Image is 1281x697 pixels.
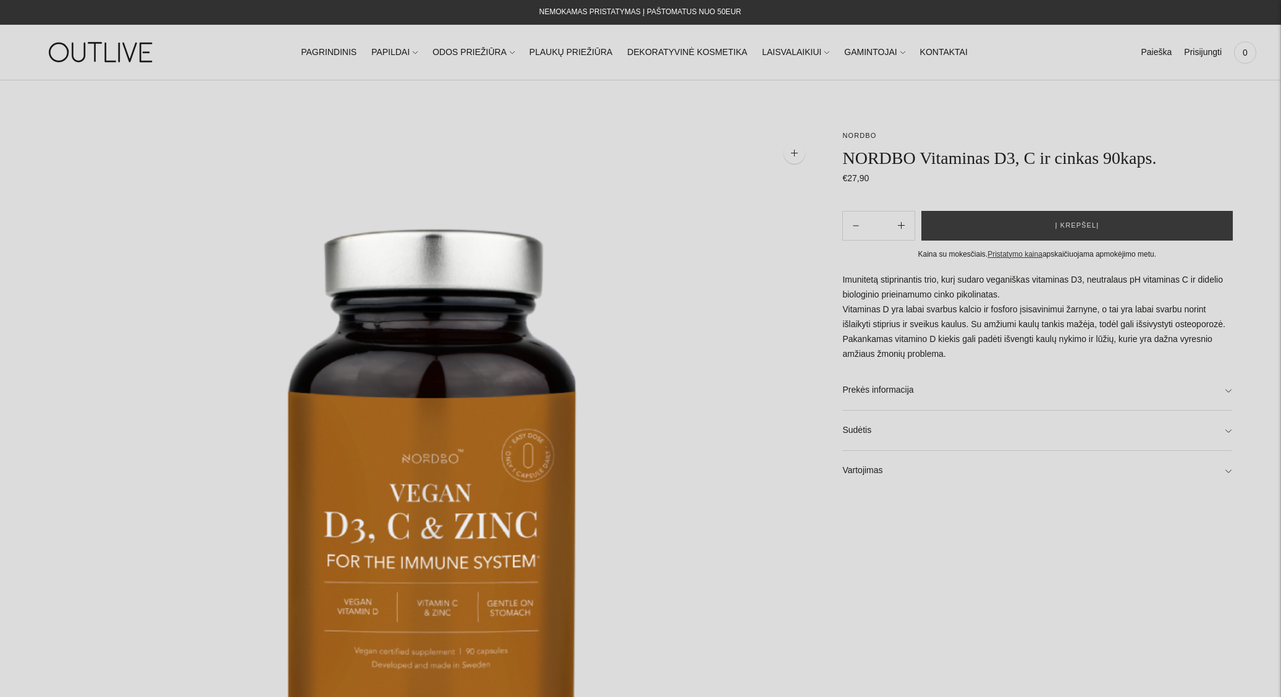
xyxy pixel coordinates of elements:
[762,39,829,66] a: LAISVALAIKIUI
[842,248,1232,261] div: Kaina su mokesčiais. apskaičiuojama apmokėjimo metu.
[842,173,869,183] span: €27,90
[888,211,915,241] button: Subtract product quantity
[844,39,905,66] a: GAMINTOJAI
[920,39,968,66] a: KONTAKTAI
[627,39,747,66] a: DEKORATYVINĖ KOSMETIKA
[843,211,869,241] button: Add product quantity
[25,31,179,74] img: OUTLIVE
[530,39,613,66] a: PLAUKŲ PRIEŽIŪRA
[539,5,742,20] div: NEMOKAMAS PRISTATYMAS Į PAŠTOMATUS NUO 50EUR
[842,370,1232,410] a: Prekės informacija
[869,216,888,234] input: Product quantity
[1184,39,1222,66] a: Prisijungti
[921,211,1233,241] button: Į krepšelį
[1141,39,1172,66] a: Paieška
[1237,44,1254,61] span: 0
[1055,220,1099,232] span: Į krepšelį
[842,132,876,139] a: NORDBO
[842,147,1232,169] h1: NORDBO Vitaminas D3, C ir cinkas 90kaps.
[1234,39,1256,66] a: 0
[842,273,1232,362] p: Imunitetą stiprinantis trio, kurį sudaro veganiškas vitaminas D3, neutralaus pH vitaminas C ir di...
[433,39,515,66] a: ODOS PRIEŽIŪRA
[987,250,1042,259] a: Pristatymo kaina
[842,451,1232,490] a: Vartojimas
[371,39,418,66] a: PAPILDAI
[301,39,357,66] a: PAGRINDINIS
[842,411,1232,450] a: Sudėtis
